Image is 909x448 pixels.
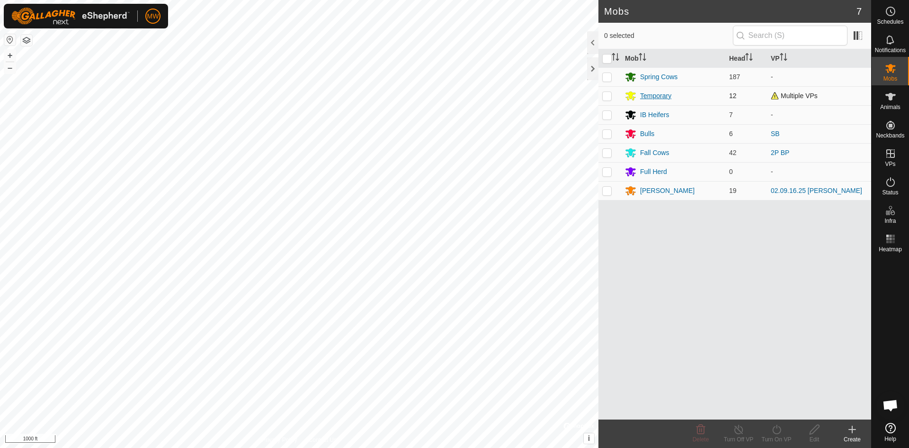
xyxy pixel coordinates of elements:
span: Multiple VPs [771,92,818,100]
button: – [4,62,16,73]
h2: Mobs [604,6,856,17]
a: SB [771,130,780,137]
th: Mob [621,49,725,68]
span: 7 [856,4,862,18]
a: Help [872,419,909,446]
span: Schedules [877,19,903,25]
span: Help [884,436,896,442]
a: Privacy Policy [262,436,297,444]
span: Delete [693,436,709,443]
div: Turn On VP [757,435,795,444]
span: 6 [729,130,733,137]
div: Full Herd [640,167,667,177]
span: 187 [729,73,740,81]
div: IB Heifers [640,110,669,120]
div: Turn Off VP [720,435,757,444]
p-sorticon: Activate to sort [612,55,619,62]
img: Gallagher Logo [11,8,130,25]
div: Temporary [640,91,671,101]
div: Bulls [640,129,654,139]
span: Animals [880,104,900,110]
span: Notifications [875,47,906,53]
span: 0 selected [604,31,733,41]
span: i [588,434,590,442]
input: Search (S) [733,26,847,46]
p-sorticon: Activate to sort [639,55,646,62]
a: 02.09.16.25 [PERSON_NAME] [771,187,862,194]
button: Reset Map [4,34,16,46]
div: Edit [795,435,833,444]
div: Create [833,435,871,444]
p-sorticon: Activate to sort [780,55,787,62]
a: Contact Us [309,436,337,444]
p-sorticon: Activate to sort [745,55,753,62]
div: Open chat [876,391,905,420]
span: 7 [729,111,733,119]
button: Map Layers [21,35,32,46]
span: 0 [729,168,733,175]
div: [PERSON_NAME] [640,186,695,196]
span: 12 [729,92,737,100]
td: - [767,105,871,124]
button: + [4,50,16,61]
span: 19 [729,187,737,194]
a: 2P BP [771,149,789,156]
button: i [584,433,594,444]
span: Status [882,190,898,195]
div: Spring Cows [640,72,677,82]
span: Mobs [883,76,897,82]
span: 42 [729,149,737,156]
td: - [767,162,871,181]
div: Fall Cows [640,148,669,158]
span: Heatmap [879,247,902,252]
span: Neckbands [876,133,904,138]
span: VPs [885,161,895,167]
td: - [767,67,871,86]
span: Infra [884,218,896,224]
span: MW [147,11,159,21]
th: VP [767,49,871,68]
th: Head [725,49,767,68]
